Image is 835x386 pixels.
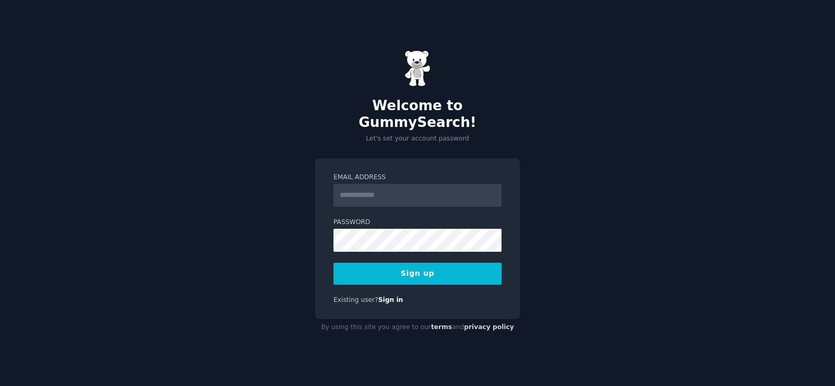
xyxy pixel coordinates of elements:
span: Existing user? [333,296,378,303]
label: Password [333,218,502,227]
a: privacy policy [464,323,514,331]
a: Sign in [378,296,403,303]
a: terms [431,323,452,331]
div: By using this site you agree to our and [315,319,520,336]
h2: Welcome to GummySearch! [315,98,520,131]
img: Gummy Bear [404,50,431,87]
p: Let's set your account password [315,134,520,144]
label: Email Address [333,173,502,182]
button: Sign up [333,263,502,285]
